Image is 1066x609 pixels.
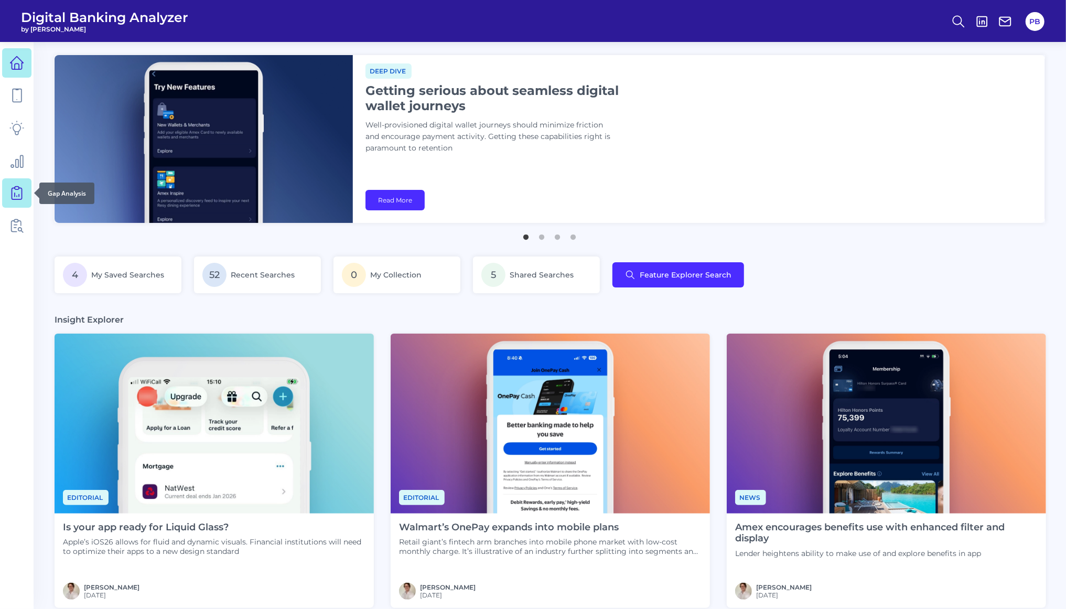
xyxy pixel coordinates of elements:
[735,549,1038,558] p: Lender heightens ability to make use of and explore benefits in app
[391,334,710,514] img: News - Phone (3).png
[510,270,574,280] span: Shared Searches
[481,263,505,287] span: 5
[568,229,579,240] button: 4
[365,66,412,76] a: Deep dive
[399,583,416,600] img: MIchael McCaw
[194,257,321,293] a: 52Recent Searches
[39,183,94,204] div: Gap Analysis
[553,229,563,240] button: 3
[63,490,109,505] span: Editorial
[756,591,812,599] span: [DATE]
[612,262,744,287] button: Feature Explorer Search
[399,522,702,533] h4: Walmart’s OnePay expands into mobile plans
[342,263,366,287] span: 0
[63,583,80,600] img: MIchael McCaw
[537,229,547,240] button: 2
[365,83,628,113] h1: Getting serious about seamless digital wallet journeys
[365,120,628,154] p: Well-provisioned digital wallet journeys should minimize friction and encourage payment activity....
[333,257,460,293] a: 0My Collection
[63,492,109,502] a: Editorial
[21,9,188,25] span: Digital Banking Analyzer
[55,334,374,514] img: Editorial - Phone Zoom In.png
[370,270,422,280] span: My Collection
[735,583,752,600] img: MIchael McCaw
[640,271,731,279] span: Feature Explorer Search
[84,583,139,591] a: [PERSON_NAME]
[365,190,425,210] a: Read More
[473,257,600,293] a: 5Shared Searches
[756,583,812,591] a: [PERSON_NAME]
[420,583,476,591] a: [PERSON_NAME]
[420,591,476,599] span: [DATE]
[727,334,1046,514] img: News - Phone (4).png
[202,263,227,287] span: 52
[55,55,353,223] img: bannerImg
[63,537,365,556] p: Apple’s iOS26 allows for fluid and dynamic visuals. Financial institutions will need to optimize ...
[399,490,445,505] span: Editorial
[55,257,181,293] a: 4My Saved Searches
[735,490,766,505] span: News
[399,492,445,502] a: Editorial
[735,492,766,502] a: News
[399,537,702,556] p: Retail giant’s fintech arm branches into mobile phone market with low-cost monthly charge. It’s i...
[63,522,365,533] h4: Is your app ready for Liquid Glass?
[55,314,124,325] h3: Insight Explorer
[1026,12,1045,31] button: PB
[735,522,1038,544] h4: Amex encourages benefits use with enhanced filter and display
[231,270,295,280] span: Recent Searches
[84,591,139,599] span: [DATE]
[365,63,412,79] span: Deep dive
[63,263,87,287] span: 4
[21,25,188,33] span: by [PERSON_NAME]
[521,229,532,240] button: 1
[91,270,164,280] span: My Saved Searches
